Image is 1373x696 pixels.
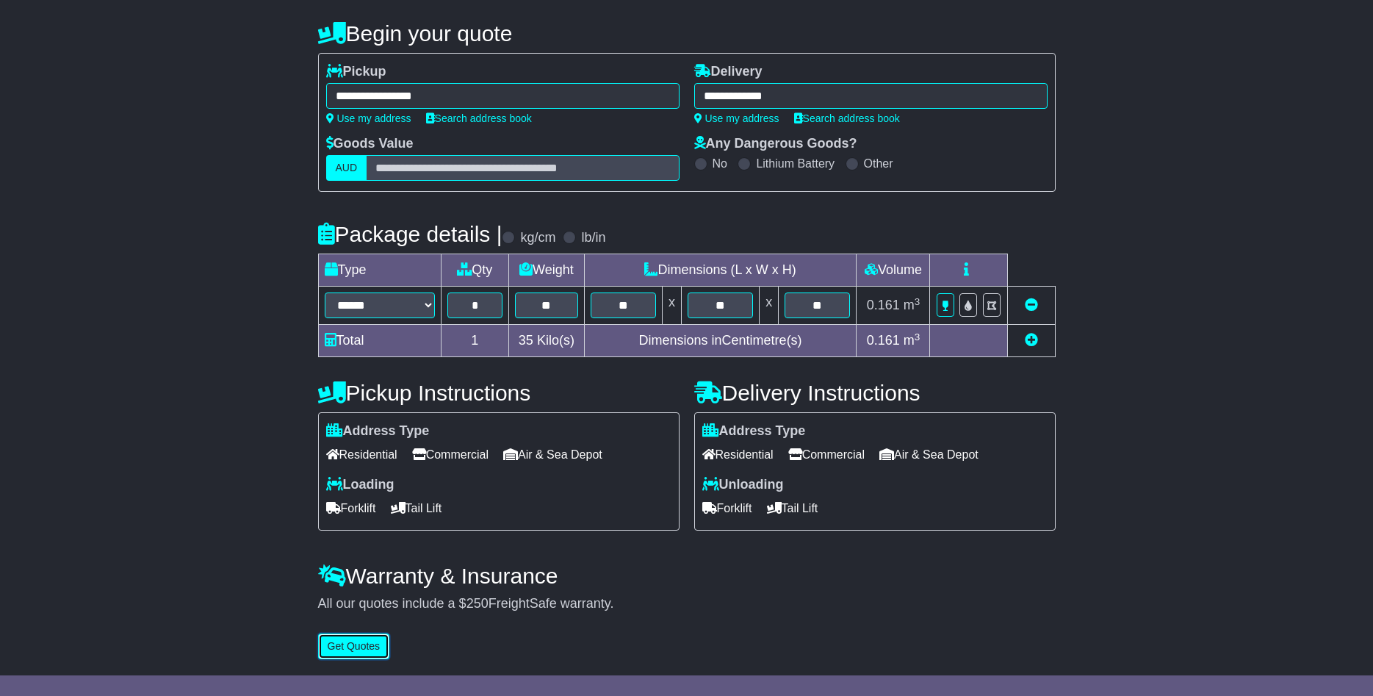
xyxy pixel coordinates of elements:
a: Use my address [326,112,411,124]
td: x [662,287,681,325]
td: Dimensions in Centimetre(s) [584,325,857,357]
span: Tail Lift [767,497,818,520]
label: Loading [326,477,394,493]
div: All our quotes include a $ FreightSafe warranty. [318,596,1056,612]
span: Commercial [412,443,489,466]
td: Dimensions (L x W x H) [584,254,857,287]
label: No [713,157,727,171]
td: Qty [441,254,509,287]
a: Search address book [794,112,900,124]
label: lb/in [581,230,605,246]
a: Use my address [694,112,779,124]
label: Address Type [702,423,806,440]
span: m [904,333,920,348]
label: Delivery [694,64,763,80]
label: Goods Value [326,136,414,152]
a: Remove this item [1025,298,1038,312]
span: 35 [519,333,533,348]
span: 0.161 [867,333,900,348]
td: Volume [857,254,930,287]
span: Air & Sea Depot [503,443,602,466]
a: Add new item [1025,333,1038,348]
h4: Warranty & Insurance [318,564,1056,588]
h4: Pickup Instructions [318,381,680,405]
span: Tail Lift [391,497,442,520]
span: Residential [702,443,774,466]
label: kg/cm [520,230,555,246]
label: Any Dangerous Goods? [694,136,857,152]
sup: 3 [915,296,920,307]
label: Lithium Battery [756,157,835,171]
label: Unloading [702,477,784,493]
span: 0.161 [867,298,900,312]
label: Pickup [326,64,386,80]
a: Search address book [426,112,532,124]
span: Forklift [702,497,752,520]
label: Address Type [326,423,430,440]
h4: Delivery Instructions [694,381,1056,405]
span: Air & Sea Depot [879,443,979,466]
td: Type [318,254,441,287]
h4: Package details | [318,222,502,246]
td: Kilo(s) [509,325,585,357]
label: Other [864,157,893,171]
td: Weight [509,254,585,287]
td: Total [318,325,441,357]
span: Commercial [788,443,865,466]
label: AUD [326,155,367,181]
span: 250 [466,596,489,611]
button: Get Quotes [318,634,390,659]
td: 1 [441,325,509,357]
sup: 3 [915,331,920,342]
h4: Begin your quote [318,21,1056,46]
span: Forklift [326,497,376,520]
td: x [760,287,779,325]
span: m [904,298,920,312]
span: Residential [326,443,397,466]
